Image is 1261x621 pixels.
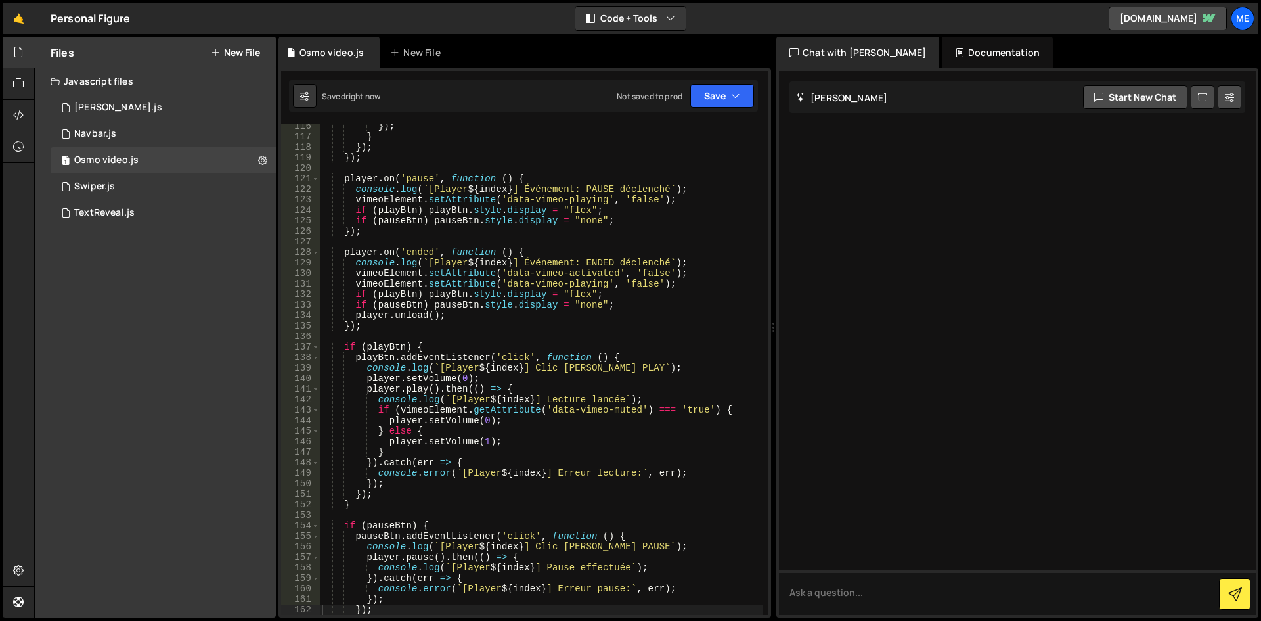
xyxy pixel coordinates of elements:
div: 135 [281,321,320,331]
a: [DOMAIN_NAME] [1109,7,1227,30]
div: 150 [281,478,320,489]
div: 120 [281,163,320,173]
div: 147 [281,447,320,457]
div: 133 [281,300,320,310]
div: 142 [281,394,320,405]
a: Me [1231,7,1254,30]
div: 137 [281,342,320,352]
div: Javascript files [35,68,276,95]
button: Save [690,84,754,108]
div: 134 [281,310,320,321]
div: 144 [281,415,320,426]
div: 143 [281,405,320,415]
div: 123 [281,195,320,205]
div: Chat with [PERSON_NAME] [776,37,939,68]
div: [PERSON_NAME].js [74,102,162,114]
div: 17006/46733.js [51,173,276,200]
div: 136 [281,331,320,342]
div: 151 [281,489,320,499]
div: 141 [281,384,320,394]
div: 116 [281,121,320,131]
div: 119 [281,152,320,163]
div: 121 [281,173,320,184]
div: Swiper.js [74,181,115,193]
div: 125 [281,216,320,226]
div: 140 [281,373,320,384]
div: right now [345,91,380,102]
div: 156 [281,541,320,552]
div: 161 [281,594,320,605]
div: 158 [281,563,320,573]
span: 1 [62,156,70,167]
div: Not saved to prod [617,91,682,102]
div: 118 [281,142,320,152]
button: New File [211,47,260,58]
div: Osmo video.js [74,154,139,166]
div: 148 [281,457,320,468]
div: 130 [281,268,320,279]
div: 17006/46896.js [51,121,276,147]
div: 128 [281,247,320,258]
div: Personal Figure [51,11,130,26]
div: 157 [281,552,320,563]
div: 155 [281,531,320,541]
div: Documentation [942,37,1053,68]
div: 17006/46897.js [51,200,276,226]
h2: [PERSON_NAME] [796,91,887,104]
div: 117 [281,131,320,142]
div: TextReveal.js [74,207,135,219]
a: 🤙 [3,3,35,34]
div: 154 [281,520,320,531]
div: 146 [281,436,320,447]
div: 17006/46898.js [51,95,276,121]
div: 153 [281,510,320,520]
div: New File [390,46,445,59]
div: 17006/46656.js [51,147,276,173]
div: 129 [281,258,320,268]
div: 122 [281,184,320,195]
div: 131 [281,279,320,289]
div: Navbar.js [74,128,116,140]
div: Saved [322,91,380,102]
div: 139 [281,363,320,373]
div: Osmo video.js [299,46,364,59]
div: 159 [281,573,320,584]
div: 127 [281,237,320,247]
button: Code + Tools [575,7,686,30]
div: 126 [281,226,320,237]
div: 149 [281,468,320,478]
div: 138 [281,352,320,363]
h2: Files [51,45,74,60]
div: 124 [281,205,320,216]
div: 152 [281,499,320,510]
button: Start new chat [1083,85,1187,109]
div: 160 [281,584,320,594]
div: 145 [281,426,320,436]
div: 132 [281,289,320,300]
div: 162 [281,605,320,615]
